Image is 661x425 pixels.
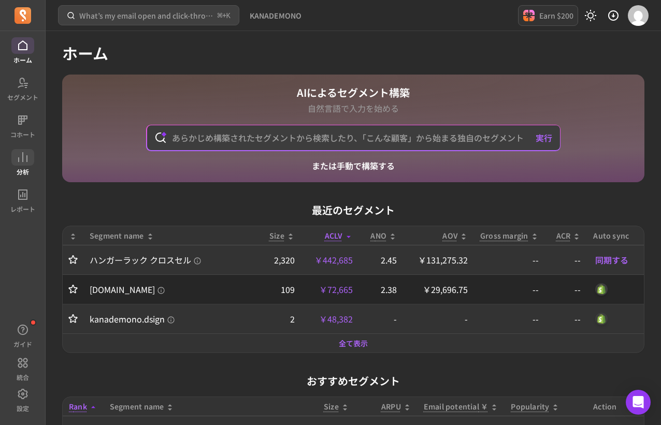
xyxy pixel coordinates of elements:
p: AOV [442,230,457,241]
a: kanademono.dsign [90,313,252,325]
p: レポート [10,205,35,213]
h1: ホーム [62,43,644,62]
p: -- [480,283,539,296]
p: -- [480,313,539,325]
span: ハンガーラック クロスセル [90,254,202,266]
a: [DOMAIN_NAME] [90,283,252,296]
a: ハンガーラック クロスセル [90,254,252,266]
p: 2 [264,313,295,325]
p: -- [551,254,581,266]
p: ￥131,275.32 [409,254,468,266]
p: Email potential ￥ [424,401,488,412]
a: 全て表示 [339,338,368,348]
p: 統合 [17,373,29,382]
span: 同期する [595,254,628,266]
p: Popularity [511,401,549,412]
kbd: K [226,12,231,20]
p: ACR [556,230,571,241]
p: 2.45 [365,254,397,266]
p: ガイド [13,340,32,348]
p: -- [480,254,539,266]
p: 最近のセグメント [62,203,644,217]
button: Toggle favorite [69,255,77,265]
p: ￥72,665 [307,283,353,296]
p: おすすめセグメント [62,374,644,388]
p: 2,320 [264,254,295,266]
p: ￥29,696.75 [409,283,468,296]
p: コホート [10,130,35,139]
span: + [218,10,231,21]
button: What’s my email open and click-through rate?⌘+K [58,5,239,25]
div: Action [572,401,638,412]
p: 109 [264,283,295,296]
span: [DOMAIN_NAME] [90,283,165,296]
p: - [409,313,468,325]
span: ANO [370,230,386,241]
p: 2.38 [365,283,397,296]
button: Earn $200 [518,5,578,26]
img: avatar [628,5,649,26]
p: Earn $200 [539,10,573,21]
p: ホーム [13,56,32,64]
kbd: ⌘ [217,9,223,22]
a: または手動で構築する [312,159,395,172]
button: shopify_customer_tag [593,311,610,327]
p: -- [551,283,581,296]
button: Toggle favorite [69,314,77,324]
p: ￥48,382 [307,313,353,325]
span: ACLV [325,230,342,241]
div: Segment name [110,401,307,412]
div: Segment name [90,230,252,241]
div: Open Intercom Messenger [626,390,651,415]
button: Toggle favorite [69,284,77,295]
button: shopify_customer_tag [593,281,610,298]
h1: AIによるセグメント構築 [297,85,410,100]
button: 同期する [593,252,630,268]
p: ￥442,685 [307,254,353,266]
p: セグメント [7,93,38,101]
p: Gross margin [480,230,528,241]
button: ガイド [11,319,34,350]
p: 分析 [17,168,29,176]
img: shopify_customer_tag [595,313,608,325]
p: -- [551,313,581,325]
button: 実行 [531,127,556,148]
p: ARPU [381,401,401,412]
p: What’s my email open and click-through rate? [79,10,213,21]
p: - [365,313,397,325]
button: Toggle dark mode [580,5,601,26]
input: あらかじめ構築されたセグメントから検索したり、「こんな顧客」から始まる独自のセグメントを作成することもできます。 [164,125,543,150]
img: shopify_customer_tag [595,283,608,296]
span: Rank [69,401,87,412]
span: kanademono.dsign [90,313,175,325]
span: Size [269,230,284,241]
p: 自然言語で入力を始める [297,102,410,114]
p: 設定 [17,404,29,413]
span: KANADEMONO [250,10,301,21]
div: Auto sync [593,230,638,241]
button: KANADEMONO [243,6,308,25]
span: Size [324,401,339,412]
